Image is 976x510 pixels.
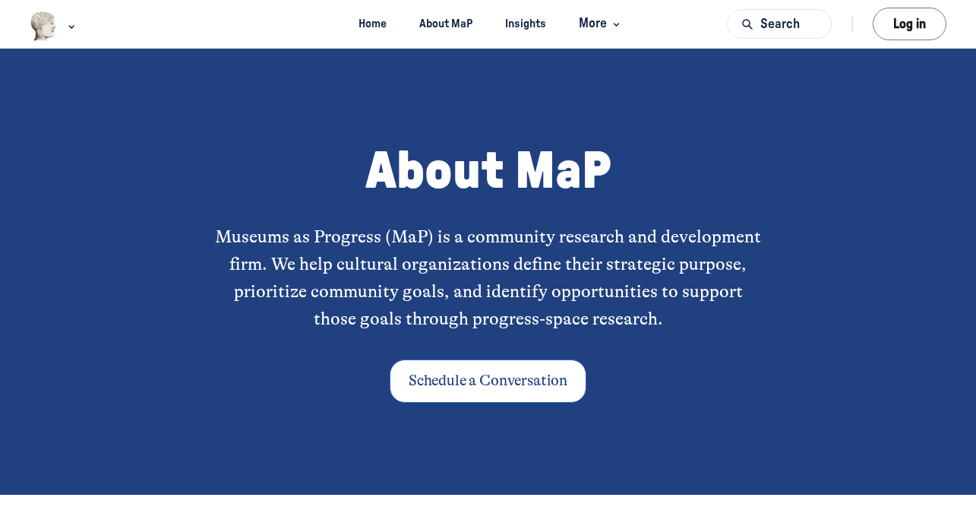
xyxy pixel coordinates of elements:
button: More [566,10,630,38]
a: Schedule a Conversation [390,360,586,403]
img: Museums as Progress logo [30,11,58,41]
button: Museums as Progress logo [30,10,79,43]
span: More [579,14,624,34]
a: Insights [492,10,560,38]
a: Home [346,10,400,38]
a: About MaP [406,10,486,38]
button: Log in [873,8,946,40]
span: About MaP [365,145,611,198]
span: Museums as Progress (MaP) is a community research and development firm. We help cultural organiza... [215,226,765,329]
p: Schedule a Conversation [409,369,567,393]
button: Search [727,9,832,39]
